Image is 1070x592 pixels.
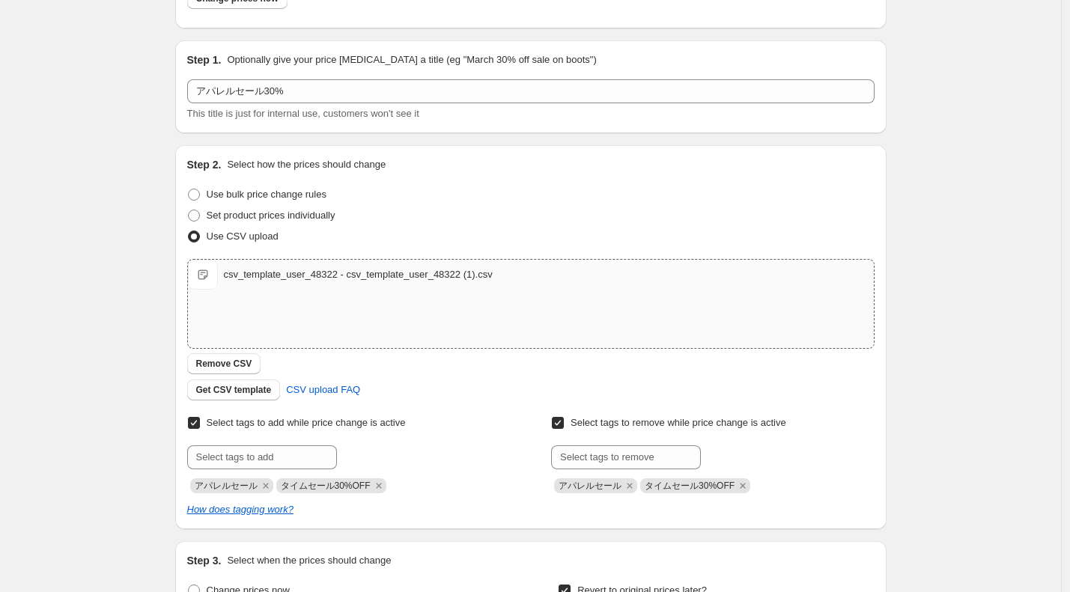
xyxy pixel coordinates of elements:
[187,553,222,568] h2: Step 3.
[645,480,735,491] span: タイムセール30%OFF
[259,479,273,492] button: Remove アパレルセール
[277,378,369,402] a: CSV upload FAQ
[372,479,386,492] button: Remove タイムセール30%OFF
[207,231,279,242] span: Use CSV upload
[187,79,875,103] input: 30% off holiday sale
[195,480,258,491] span: アパレルセール
[196,358,252,370] span: Remove CSV
[227,52,596,67] p: Optionally give your price [MEDICAL_DATA] a title (eg "March 30% off sale on boots")
[207,189,326,200] span: Use bulk price change rules
[187,353,261,374] button: Remove CSV
[187,504,294,515] a: How does tagging work?
[207,417,406,428] span: Select tags to add while price change is active
[559,480,621,491] span: アパレルセール
[187,108,419,119] span: This title is just for internal use, customers won't see it
[227,553,391,568] p: Select when the prices should change
[224,267,493,282] div: csv_template_user_48322 - csv_template_user_48322 (1).csv
[187,379,281,400] button: Get CSV template
[227,157,386,172] p: Select how the prices should change
[281,480,371,491] span: タイムセール30%OFF
[187,52,222,67] h2: Step 1.
[196,384,272,396] span: Get CSV template
[207,210,335,221] span: Set product prices individually
[571,417,786,428] span: Select tags to remove while price change is active
[286,382,360,397] span: CSV upload FAQ
[623,479,636,492] button: Remove アパレルセール
[736,479,750,492] button: Remove タイムセール30%OFF
[187,445,337,469] input: Select tags to add
[187,157,222,172] h2: Step 2.
[551,445,701,469] input: Select tags to remove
